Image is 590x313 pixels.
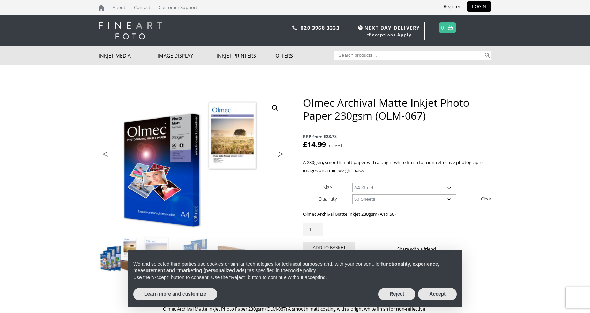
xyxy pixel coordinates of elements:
[288,268,316,273] a: cookie policy
[99,22,162,39] img: logo-white.svg
[481,193,491,204] a: Clear options
[292,25,297,30] img: phone.svg
[303,139,307,149] span: £
[303,242,355,254] button: Add to basket
[467,1,491,12] a: LOGIN
[99,236,137,273] img: Olmec Archival Matte Inkjet Photo Paper 230gsm (OLM-067)
[158,46,217,65] a: Image Display
[99,46,158,65] a: Inkjet Media
[358,25,363,30] img: time.svg
[441,23,444,33] a: 0
[122,244,468,313] div: Notice
[334,51,484,60] input: Search products…
[303,210,491,218] p: Olmec Archival Matte Inkjet 230gsm (A4 x 50)
[303,139,326,149] bdi: 14.99
[303,223,323,236] input: Product quantity
[269,102,281,114] a: View full-screen image gallery
[137,236,175,273] img: Olmec Archival Matte Inkjet Photo Paper 230gsm (OLM-067) - Image 2
[438,1,466,12] a: Register
[483,51,491,60] button: Search
[176,236,213,273] img: Olmec Archival Matte Inkjet Photo Paper 230gsm (OLM-067) - Image 3
[303,96,491,122] h1: Olmec Archival Matte Inkjet Photo Paper 230gsm (OLM-067)
[418,288,457,300] button: Accept
[133,261,457,274] p: We and selected third parties use cookies or similar technologies for technical purposes and, wit...
[217,46,275,65] a: Inkjet Printers
[303,132,491,140] span: RRP from £23.78
[133,288,217,300] button: Learn more and customize
[133,274,457,281] p: Use the “Accept” button to consent. Use the “Reject” button to continue without accepting.
[448,25,453,30] img: basket.svg
[378,288,415,300] button: Reject
[303,159,491,175] p: A 230gsm, smooth matt paper with a bright white finish for non-reflective photographic images on ...
[369,32,411,38] a: Exceptions Apply
[318,196,337,202] label: Quantity
[275,46,334,65] a: Offers
[301,24,340,31] a: 020 3968 3333
[323,184,332,191] label: Size
[133,261,439,274] strong: functionality, experience, measurement and “marketing (personalized ads)”
[214,236,252,273] img: Olmec Archival Matte Inkjet Photo Paper 230gsm (OLM-067) - Image 4
[356,24,420,32] span: NEXT DAY DELIVERY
